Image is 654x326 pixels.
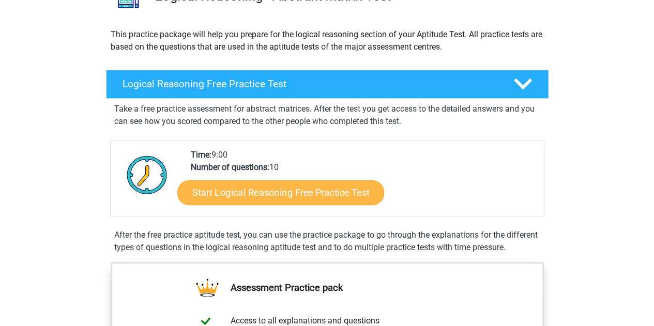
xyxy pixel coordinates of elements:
[111,28,544,53] p: This practice package will help you prepare for the logical reasoning section of your Aptitude Te...
[102,70,553,99] a: Logical Reasoning Free Practice Test
[114,103,540,128] p: Take a free practice assessment for abstract matrices. After the test you get access to the detai...
[123,78,497,90] h4: Logical Reasoning Free Practice Test
[183,149,543,216] div: 9:00 10
[177,180,384,205] a: Start Logical Reasoning Free Practice Test
[121,149,173,200] img: Clock
[191,150,211,160] b: Time:
[191,162,269,172] b: Number of questions:
[110,229,544,254] div: After the free practice aptitude test, you can use the practice package to go through the explana...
